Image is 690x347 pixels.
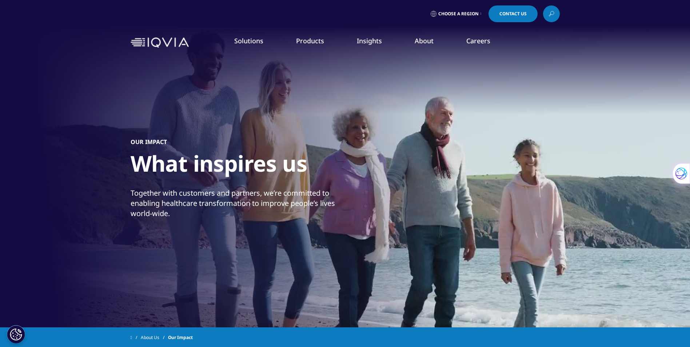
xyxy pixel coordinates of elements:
[168,331,193,344] span: Our Impact
[192,25,560,60] nav: Primary
[234,36,263,45] a: Solutions
[499,12,527,16] span: Contact Us
[438,11,479,17] span: Choose a Region
[466,36,490,45] a: Careers
[7,325,25,343] button: Cookies Settings
[415,36,434,45] a: About
[141,331,168,344] a: About Us
[131,138,167,145] h5: Our Impact
[131,150,307,182] h1: What inspires us
[131,188,343,219] div: Together with customers and partners, we’re committed to enabling healthcare transformation to im...
[357,36,382,45] a: Insights
[488,5,538,22] a: Contact Us
[131,37,189,48] img: IQVIA Healthcare Information Technology and Pharma Clinical Research Company
[296,36,324,45] a: Products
